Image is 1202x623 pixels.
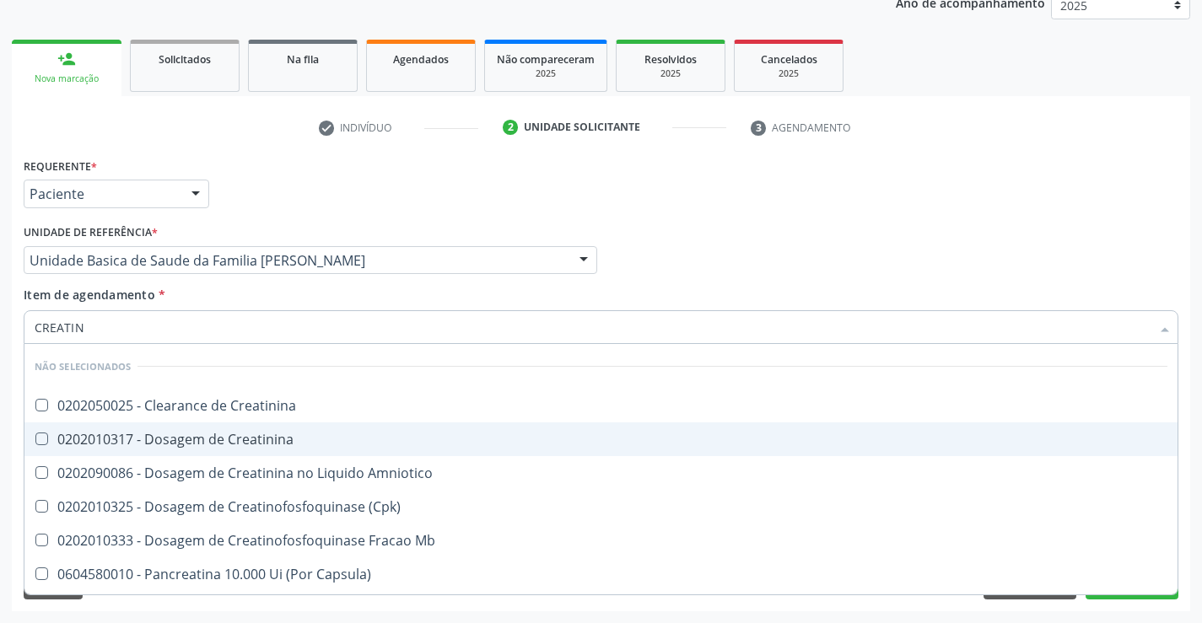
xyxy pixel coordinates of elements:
span: Item de agendamento [24,287,155,303]
div: 0202050025 - Clearance de Creatinina [35,399,1167,412]
span: Agendados [393,52,449,67]
div: 2 [503,120,518,135]
div: 0202010333 - Dosagem de Creatinofosfoquinase Fracao Mb [35,534,1167,547]
div: 0202010317 - Dosagem de Creatinina [35,432,1167,446]
span: Não compareceram [497,52,595,67]
span: Cancelados [761,52,817,67]
label: Requerente [24,153,97,180]
div: person_add [57,50,76,68]
div: 2025 [747,67,831,80]
div: 0202010325 - Dosagem de Creatinofosfoquinase (Cpk) [35,500,1167,513]
span: Unidade Basica de Saude da Familia [PERSON_NAME] [30,252,563,269]
input: Buscar por procedimentos [35,310,1151,344]
span: Solicitados [159,52,211,67]
div: 0202090086 - Dosagem de Creatinina no Liquido Amniotico [35,466,1167,480]
div: 0604580010 - Pancreatina 10.000 Ui (Por Capsula) [35,567,1167,581]
span: Paciente [30,185,175,202]
div: 2025 [628,67,713,80]
div: Nova marcação [24,73,110,85]
label: Unidade de referência [24,220,158,246]
div: 2025 [497,67,595,80]
span: Resolvidos [644,52,697,67]
div: Unidade solicitante [524,120,640,135]
span: Na fila [287,52,319,67]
